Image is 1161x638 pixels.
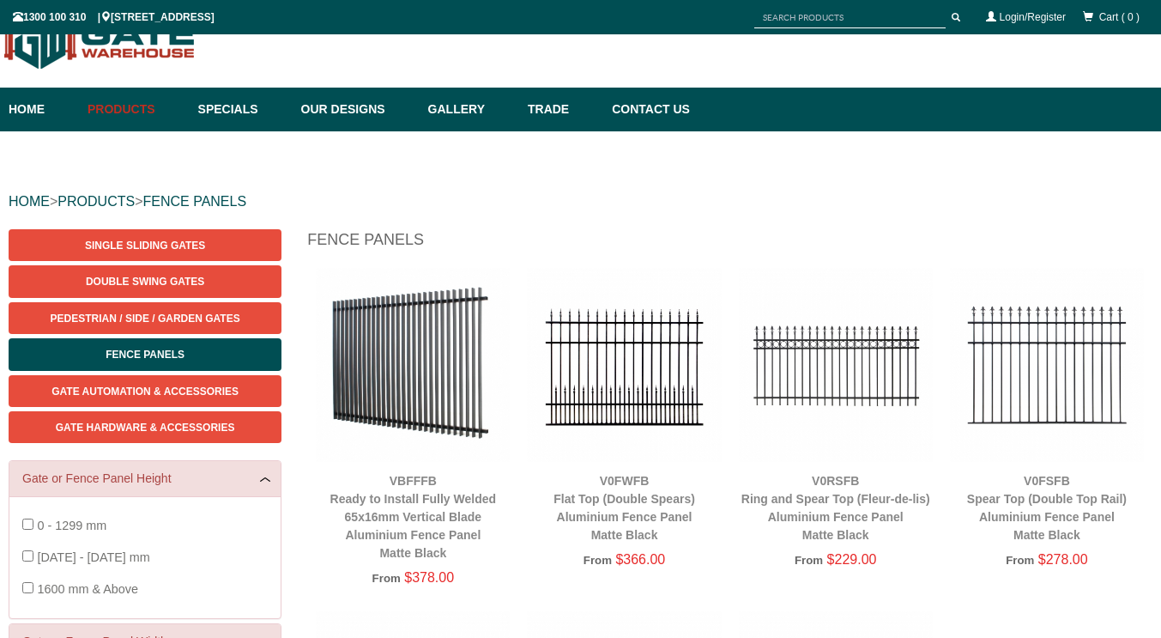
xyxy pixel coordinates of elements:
[85,240,205,252] span: Single Sliding Gates
[9,411,281,443] a: Gate Hardware & Accessories
[9,302,281,334] a: Pedestrian / Side / Garden Gates
[1000,11,1066,23] a: Login/Register
[1099,11,1140,23] span: Cart ( 0 )
[9,338,281,370] a: Fence Panels
[51,386,239,398] span: Gate Automation & Accessories
[615,552,665,567] span: $366.00
[13,11,215,23] span: 1300 100 310 | [STREET_ADDRESS]
[754,7,946,28] input: SEARCH PRODUCTS
[106,349,184,361] span: Fence Panels
[293,88,420,131] a: Our Designs
[190,88,293,131] a: Specials
[527,268,721,462] img: V0FWFB - Flat Top (Double Spears) - Aluminium Fence Panel - Matte Black - Gate Warehouse
[57,194,135,209] a: PRODUCTS
[553,474,695,542] a: V0FWFBFlat Top (Double Spears)Aluminium Fence PanelMatte Black
[316,268,510,462] img: VBFFFB - Ready to Install Fully Welded 65x16mm Vertical Blade - Aluminium Fence Panel - Matte Bla...
[9,194,50,209] a: HOME
[142,194,246,209] a: FENCE PANELS
[9,375,281,407] a: Gate Automation & Accessories
[9,88,79,131] a: Home
[420,88,519,131] a: Gallery
[9,174,1152,229] div: > >
[739,268,933,462] img: V0RSFB - Ring and Spear Top (Fleur-de-lis) - Aluminium Fence Panel - Matte Black - Gate Warehouse
[9,229,281,261] a: Single Sliding Gates
[404,570,454,585] span: $378.00
[37,582,138,596] span: 1600 mm & Above
[51,313,240,325] span: Pedestrian / Side / Garden Gates
[795,554,823,567] span: From
[56,422,235,434] span: Gate Hardware & Accessories
[79,88,190,131] a: Products
[86,276,204,288] span: Double Swing Gates
[818,179,1161,578] iframe: LiveChat chat widget
[37,519,106,532] span: 0 - 1299 mm
[307,229,1152,259] h1: Fence Panels
[372,572,401,585] span: From
[603,88,690,131] a: Contact Us
[37,550,149,564] span: [DATE] - [DATE] mm
[9,265,281,297] a: Double Swing Gates
[584,554,612,567] span: From
[330,474,496,560] a: VBFFFBReady to Install Fully Welded 65x16mm Vertical BladeAluminium Fence PanelMatte Black
[519,88,603,131] a: Trade
[22,470,268,488] a: Gate or Fence Panel Height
